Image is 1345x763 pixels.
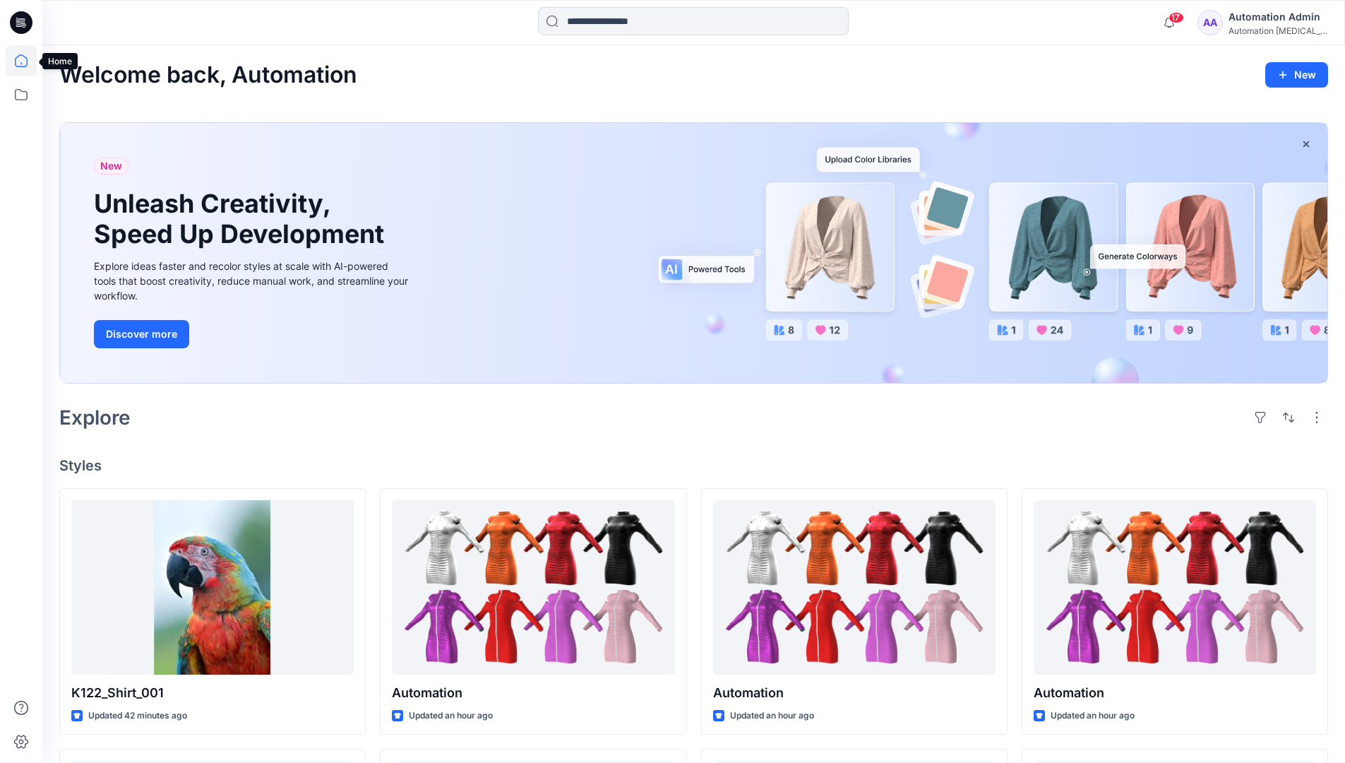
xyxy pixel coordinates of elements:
div: Explore ideas faster and recolor styles at scale with AI-powered tools that boost creativity, red... [94,259,412,303]
h1: Unleash Creativity, Speed Up Development [94,189,390,249]
p: Updated 42 minutes ago [88,709,187,723]
div: AA [1197,10,1223,35]
p: Automation [392,683,674,703]
span: 17 [1168,12,1184,23]
a: Discover more [94,320,412,348]
div: Automation [MEDICAL_DATA]... [1229,25,1327,36]
p: Automation [1034,683,1316,703]
button: Discover more [94,320,189,348]
button: New [1265,62,1328,88]
a: Automation [1034,500,1316,675]
h4: Styles [59,457,1328,474]
p: Updated an hour ago [730,709,814,723]
p: Updated an hour ago [1051,709,1135,723]
span: New [100,158,122,175]
a: Automation [713,500,996,675]
p: Updated an hour ago [409,709,493,723]
p: Automation [713,683,996,703]
h2: Explore [59,406,131,429]
p: K122_Shirt_001 [71,683,354,703]
a: Automation [392,500,674,675]
h2: Welcome back, Automation [59,62,357,88]
div: Automation Admin [1229,8,1327,25]
a: K122_Shirt_001 [71,500,354,675]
